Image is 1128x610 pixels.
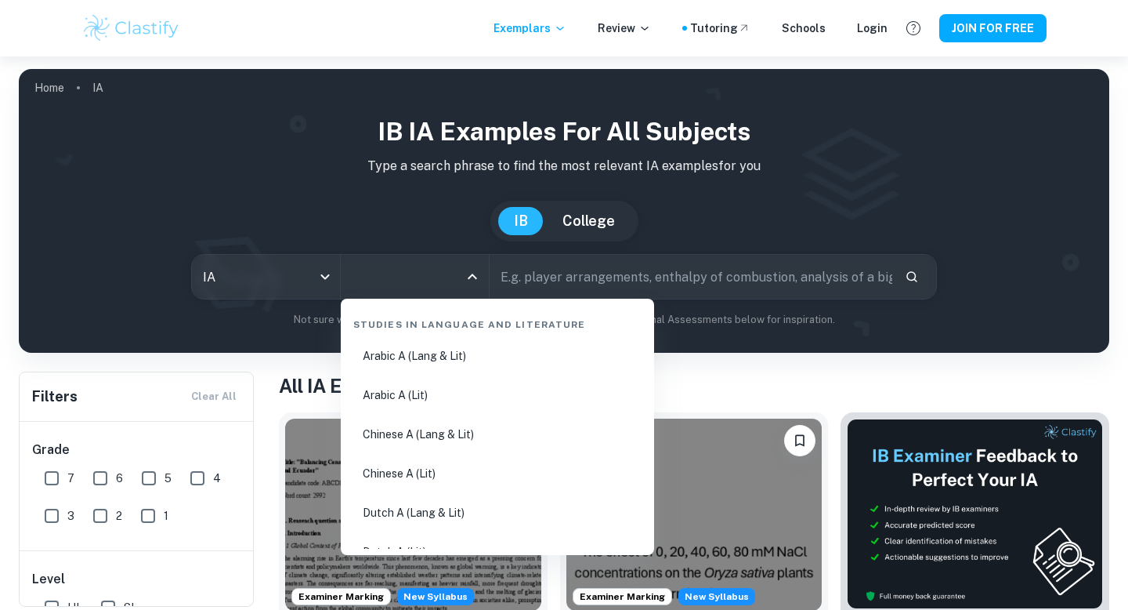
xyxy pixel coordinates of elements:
[547,207,631,235] button: College
[347,305,648,338] div: Studies in Language and Literature
[34,77,64,99] a: Home
[31,312,1097,328] p: Not sure what to search for? You can always look through our example Internal Assessments below f...
[678,588,755,605] div: Starting from the May 2026 session, the ESS IA requirements have changed. We created this exempla...
[939,14,1047,42] button: JOIN FOR FREE
[164,507,168,525] span: 1
[490,255,892,299] input: E.g. player arrangements, enthalpy of combustion, analysis of a big city...
[32,570,242,589] h6: Level
[116,470,123,487] span: 6
[857,20,888,37] a: Login
[847,419,1103,609] img: Thumbnail
[32,441,242,459] h6: Grade
[192,255,340,299] div: IA
[67,470,74,487] span: 7
[19,69,1109,353] img: profile cover
[347,338,648,374] li: Arabic A (Lang & Lit)
[116,507,122,525] span: 2
[92,79,103,96] p: IA
[397,588,474,605] span: New Syllabus
[67,507,74,525] span: 3
[690,20,750,37] a: Tutoring
[347,456,648,492] li: Chinese A (Lit)
[498,207,544,235] button: IB
[461,266,483,288] button: Close
[292,590,390,604] span: Examiner Marking
[347,534,648,570] li: Dutch A (Lit)
[347,495,648,531] li: Dutch A (Lang & Lit)
[678,588,755,605] span: New Syllabus
[31,113,1097,151] h1: IB IA examples for all subjects
[347,416,648,452] li: Chinese A (Lang & Lit)
[32,386,78,408] h6: Filters
[782,20,826,37] a: Schools
[164,470,172,487] span: 5
[213,470,221,487] span: 4
[573,590,671,604] span: Examiner Marking
[598,20,651,37] p: Review
[31,157,1097,176] p: Type a search phrase to find the most relevant IA examples for you
[784,425,815,456] button: Please log in to bookmark exemplars
[493,20,566,37] p: Exemplars
[397,588,474,605] div: Starting from the May 2026 session, the ESS IA requirements have changed. We created this exempla...
[898,263,925,290] button: Search
[900,15,927,42] button: Help and Feedback
[279,372,1109,400] h1: All IA Examples
[347,377,648,413] li: Arabic A (Lit)
[81,13,181,44] img: Clastify logo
